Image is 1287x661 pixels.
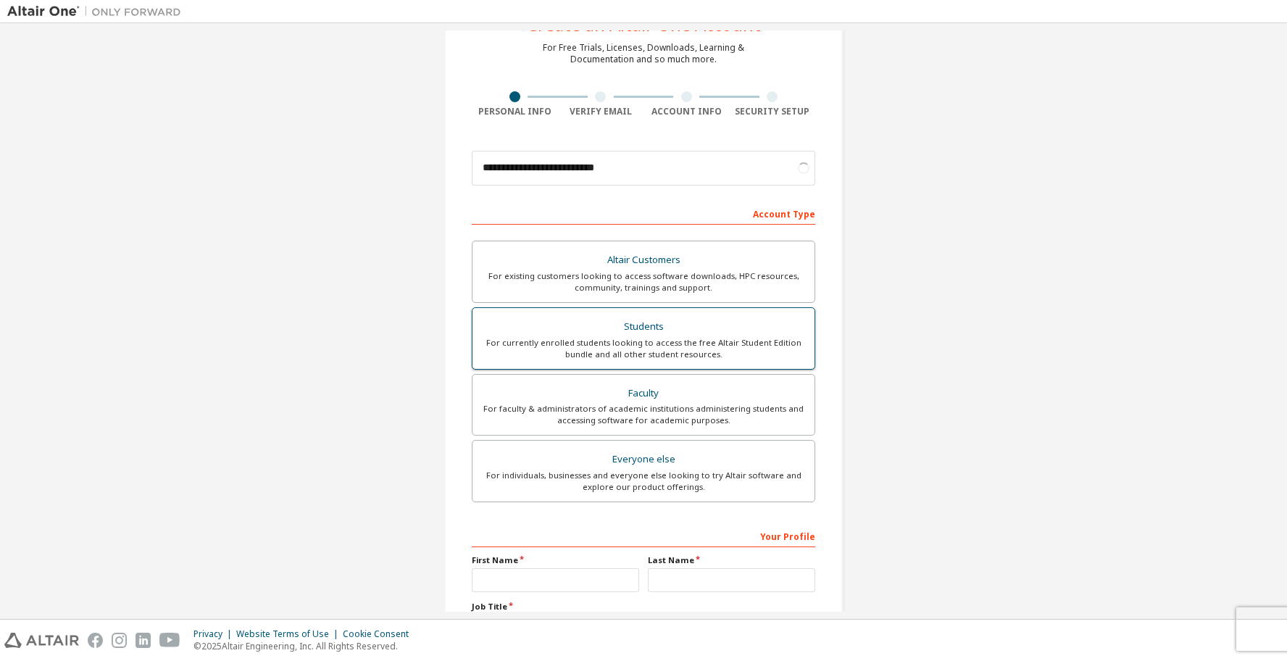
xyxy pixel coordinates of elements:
div: Create an Altair One Account [527,16,761,33]
div: Account Info [643,106,730,117]
div: Cookie Consent [343,628,417,640]
div: For individuals, businesses and everyone else looking to try Altair software and explore our prod... [481,470,806,493]
div: Faculty [481,383,806,404]
div: Website Terms of Use [236,628,343,640]
div: Students [481,317,806,337]
div: For existing customers looking to access software downloads, HPC resources, community, trainings ... [481,270,806,294]
div: Verify Email [558,106,644,117]
img: facebook.svg [88,633,103,648]
img: altair_logo.svg [4,633,79,648]
div: For currently enrolled students looking to access the free Altair Student Edition bundle and all ... [481,337,806,360]
div: Your Profile [472,524,815,547]
div: For faculty & administrators of academic institutions administering students and accessing softwa... [481,403,806,426]
div: Altair Customers [481,250,806,270]
div: Personal Info [472,106,558,117]
img: linkedin.svg [136,633,151,648]
div: For Free Trials, Licenses, Downloads, Learning & Documentation and so much more. [543,42,744,65]
img: instagram.svg [112,633,127,648]
div: Privacy [193,628,236,640]
p: © 2025 Altair Engineering, Inc. All Rights Reserved. [193,640,417,652]
label: Job Title [472,601,815,612]
label: Last Name [648,554,815,566]
div: Security Setup [730,106,816,117]
div: Everyone else [481,449,806,470]
label: First Name [472,554,639,566]
img: Altair One [7,4,188,19]
div: Account Type [472,201,815,225]
img: youtube.svg [159,633,180,648]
